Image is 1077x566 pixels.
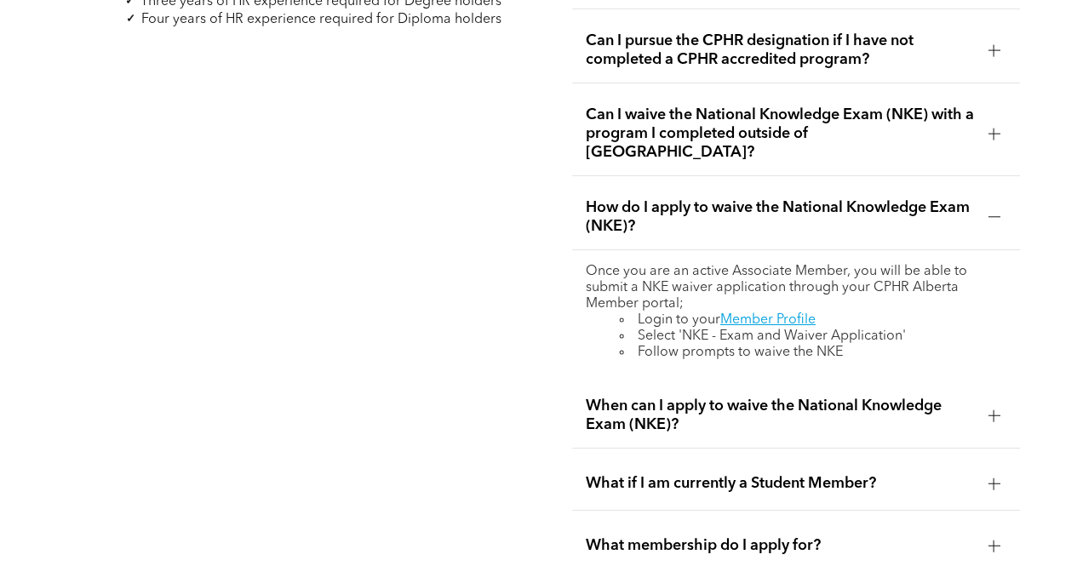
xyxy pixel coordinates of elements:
span: Can I waive the National Knowledge Exam (NKE) with a program I completed outside of [GEOGRAPHIC_D... [586,106,975,162]
span: What membership do I apply for? [586,536,975,555]
li: Login to your [620,312,1007,329]
p: Once you are an active Associate Member, you will be able to submit a NKE waiver application thro... [586,264,1007,312]
span: How do I apply to waive the National Knowledge Exam (NKE)? [586,198,975,236]
a: Member Profile [720,313,816,327]
span: Four years of HR experience required for Diploma holders [141,13,501,26]
span: When can I apply to waive the National Knowledge Exam (NKE)? [586,397,975,434]
span: Can I pursue the CPHR designation if I have not completed a CPHR accredited program? [586,31,975,69]
span: What if I am currently a Student Member? [586,474,975,493]
li: Follow prompts to waive the NKE [620,345,1007,361]
li: Select 'NKE - Exam and Waiver Application' [620,329,1007,345]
